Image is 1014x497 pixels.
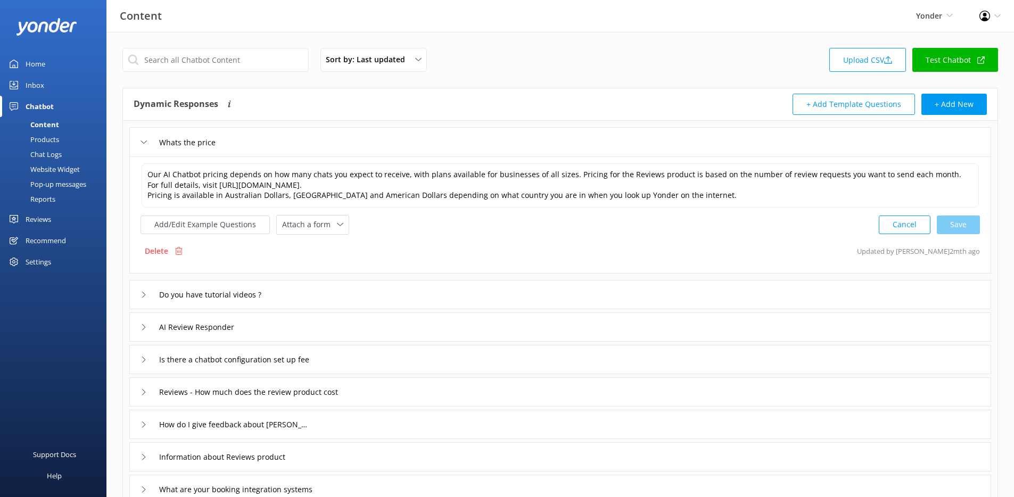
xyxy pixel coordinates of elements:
div: Content [6,117,59,132]
div: Recommend [26,230,66,251]
button: + Add New [921,94,987,115]
a: Upload CSV [829,48,906,72]
input: Search all Chatbot Content [122,48,309,72]
button: + Add Template Questions [793,94,915,115]
h4: Dynamic Responses [134,94,218,115]
div: Pop-up messages [6,177,86,192]
textarea: Our AI Chatbot pricing depends on how many chats you expect to receive, with plans available for ... [142,163,979,208]
a: Content [6,117,106,132]
div: Help [47,465,62,486]
span: Yonder [916,11,942,21]
div: Chat Logs [6,147,62,162]
div: Products [6,132,59,147]
p: Updated by [PERSON_NAME] 2mth ago [857,241,980,261]
div: Reviews [26,209,51,230]
div: Chatbot [26,96,54,117]
div: Website Widget [6,162,80,177]
span: Attach a form [282,219,337,230]
div: Support Docs [33,444,76,465]
h3: Content [120,7,162,24]
a: Test Chatbot [912,48,998,72]
button: Cancel [879,216,930,234]
a: Chat Logs [6,147,106,162]
img: yonder-white-logo.png [16,18,77,36]
span: Sort by: Last updated [326,54,411,65]
div: Reports [6,192,55,206]
a: Products [6,132,106,147]
a: Reports [6,192,106,206]
div: Home [26,53,45,74]
a: Pop-up messages [6,177,106,192]
p: Delete [145,245,168,257]
div: Inbox [26,74,44,96]
a: Website Widget [6,162,106,177]
div: Settings [26,251,51,272]
button: Add/Edit Example Questions [141,216,270,234]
